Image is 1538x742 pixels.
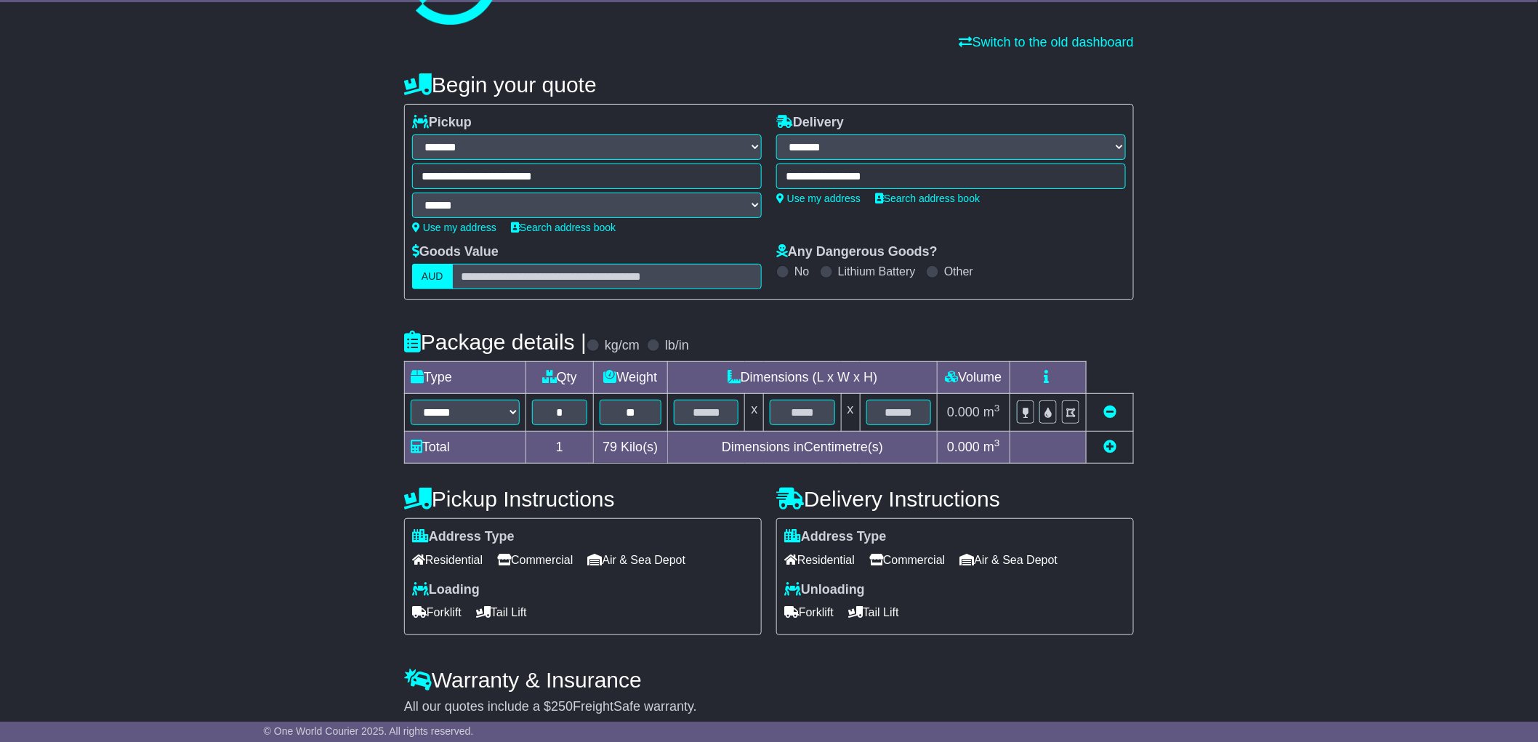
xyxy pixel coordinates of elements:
[875,193,980,204] a: Search address book
[983,405,1000,419] span: m
[745,394,764,432] td: x
[412,264,453,289] label: AUD
[959,35,1134,49] a: Switch to the old dashboard
[776,244,938,260] label: Any Dangerous Goods?
[476,601,527,624] span: Tail Lift
[593,362,668,394] td: Weight
[412,582,480,598] label: Loading
[588,549,686,571] span: Air & Sea Depot
[665,338,689,354] label: lb/in
[412,601,462,624] span: Forklift
[404,73,1134,97] h4: Begin your quote
[776,487,1134,511] h4: Delivery Instructions
[404,699,1134,715] div: All our quotes include a $ FreightSafe warranty.
[784,601,834,624] span: Forklift
[264,725,474,737] span: © One World Courier 2025. All rights reserved.
[1103,440,1116,454] a: Add new item
[412,222,496,233] a: Use my address
[405,362,526,394] td: Type
[404,487,762,511] h4: Pickup Instructions
[794,265,809,278] label: No
[668,362,938,394] td: Dimensions (L x W x H)
[526,362,594,394] td: Qty
[511,222,616,233] a: Search address book
[838,265,916,278] label: Lithium Battery
[551,699,573,714] span: 250
[605,338,640,354] label: kg/cm
[405,432,526,464] td: Total
[776,115,844,131] label: Delivery
[497,549,573,571] span: Commercial
[947,405,980,419] span: 0.000
[404,668,1134,692] h4: Warranty & Insurance
[994,437,1000,448] sup: 3
[603,440,617,454] span: 79
[784,582,865,598] label: Unloading
[937,362,1010,394] td: Volume
[944,265,973,278] label: Other
[869,549,945,571] span: Commercial
[841,394,860,432] td: x
[526,432,594,464] td: 1
[412,549,483,571] span: Residential
[668,432,938,464] td: Dimensions in Centimetre(s)
[412,529,515,545] label: Address Type
[412,115,472,131] label: Pickup
[947,440,980,454] span: 0.000
[848,601,899,624] span: Tail Lift
[776,193,861,204] a: Use my address
[1103,405,1116,419] a: Remove this item
[994,403,1000,414] sup: 3
[983,440,1000,454] span: m
[412,244,499,260] label: Goods Value
[784,549,855,571] span: Residential
[404,330,587,354] h4: Package details |
[960,549,1058,571] span: Air & Sea Depot
[593,432,668,464] td: Kilo(s)
[784,529,887,545] label: Address Type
